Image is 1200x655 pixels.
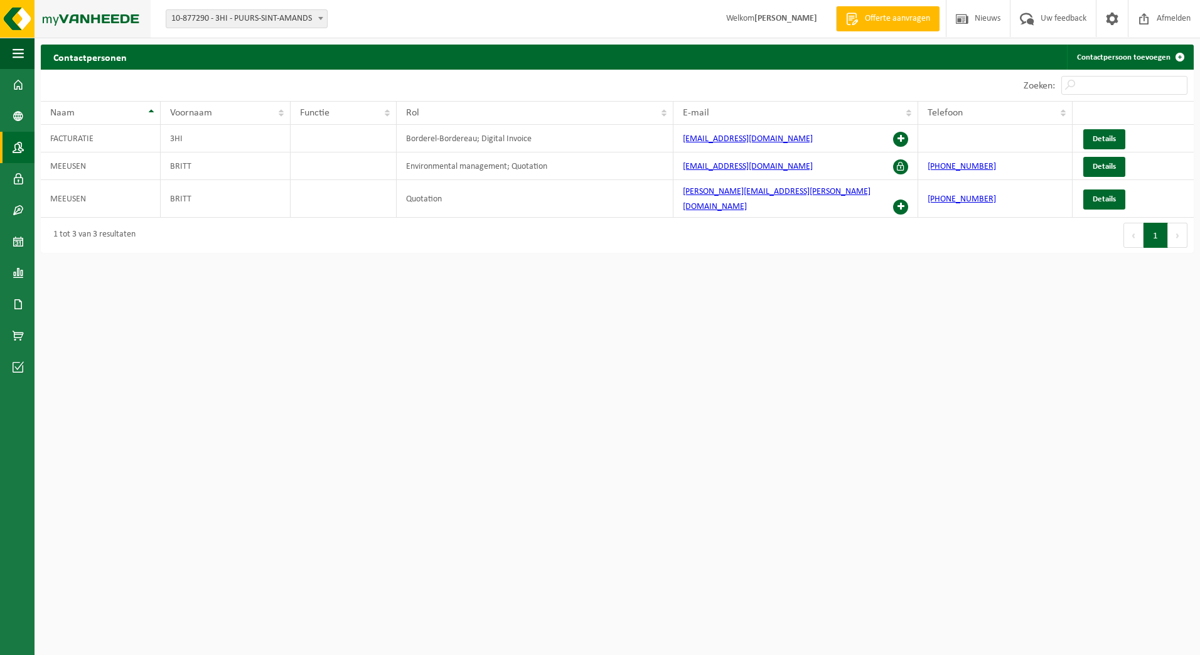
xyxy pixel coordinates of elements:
[928,162,996,171] a: [PHONE_NUMBER]
[41,125,161,152] td: FACTURATIE
[1083,189,1125,210] a: Details
[683,134,813,144] a: [EMAIL_ADDRESS][DOMAIN_NAME]
[41,152,161,180] td: MEEUSEN
[1067,45,1192,70] a: Contactpersoon toevoegen
[928,108,963,118] span: Telefoon
[161,152,291,180] td: BRITT
[683,108,709,118] span: E-mail
[1093,195,1116,203] span: Details
[47,224,136,247] div: 1 tot 3 van 3 resultaten
[1123,223,1144,248] button: Previous
[836,6,940,31] a: Offerte aanvragen
[928,194,996,204] a: [PHONE_NUMBER]
[166,10,327,28] span: 10-877290 - 3HI - PUURS-SINT-AMANDS
[1024,81,1055,91] label: Zoeken:
[1083,157,1125,177] a: Details
[41,180,161,218] td: MEEUSEN
[1093,135,1116,143] span: Details
[41,45,139,69] h2: Contactpersonen
[161,180,291,218] td: BRITT
[1083,129,1125,149] a: Details
[1168,223,1187,248] button: Next
[754,14,817,23] strong: [PERSON_NAME]
[397,152,673,180] td: Environmental management; Quotation
[862,13,933,25] span: Offerte aanvragen
[1144,223,1168,248] button: 1
[397,125,673,152] td: Borderel-Bordereau; Digital Invoice
[683,162,813,171] a: [EMAIL_ADDRESS][DOMAIN_NAME]
[406,108,419,118] span: Rol
[397,180,673,218] td: Quotation
[50,108,75,118] span: Naam
[161,125,291,152] td: 3HI
[1093,162,1116,171] span: Details
[300,108,329,118] span: Functie
[683,187,871,211] a: [PERSON_NAME][EMAIL_ADDRESS][PERSON_NAME][DOMAIN_NAME]
[170,108,212,118] span: Voornaam
[166,9,328,28] span: 10-877290 - 3HI - PUURS-SINT-AMANDS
